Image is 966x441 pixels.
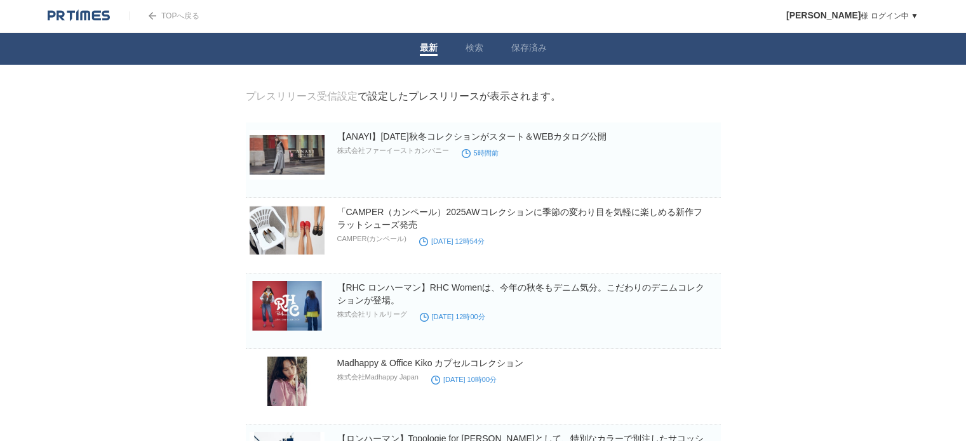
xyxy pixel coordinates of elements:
p: 株式会社リトルリーグ [337,310,407,319]
time: 5時間前 [462,149,499,157]
img: 「CAMPER（カンペール）2025AWコレクションに季節の変わり目を気軽に楽しめる新作フラットシューズ発売 [250,206,325,255]
img: logo.png [48,10,110,22]
time: [DATE] 12時00分 [420,313,485,320]
img: arrow.png [149,12,156,20]
a: Madhappy & Office Kiko カプセルコレクション [337,358,524,368]
a: [PERSON_NAME]様 ログイン中 ▼ [786,11,918,20]
a: 【RHC ロンハーマン】RHC Womenは、今年の秋冬もデニム気分。こだわりのデニムコレクションが登場。 [337,282,704,305]
span: [PERSON_NAME] [786,10,861,20]
a: 「CAMPER（カンペール）2025AWコレクションに季節の変わり目を気軽に楽しめる新作フラットシューズ発売 [337,207,702,230]
time: [DATE] 12時54分 [419,237,485,245]
a: プレスリリース受信設定 [246,91,358,102]
p: CAMPER(カンペール) [337,234,406,244]
p: 株式会社ファーイーストカンパニー [337,146,449,155]
a: TOPへ戻る [129,11,199,20]
a: 最新 [420,43,438,56]
p: 株式会社Madhappy Japan [337,372,419,382]
a: 保存済み [511,43,547,56]
a: 【ANAYI】[DATE]秋冬コレクションがスタート＆WEBカタログ公開 [337,131,607,142]
time: [DATE] 10時00分 [431,376,497,383]
a: 検索 [466,43,483,56]
div: で設定したプレスリリースが表示されます。 [246,90,561,103]
img: 【ANAYI】2025秋冬コレクションがスタート＆WEBカタログ公開 [250,130,325,180]
img: 【RHC ロンハーマン】RHC Womenは、今年の秋冬もデニム気分。こだわりのデニムコレクションが登場。 [250,281,325,331]
img: Madhappy & Office Kiko カプセルコレクション [250,357,325,406]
